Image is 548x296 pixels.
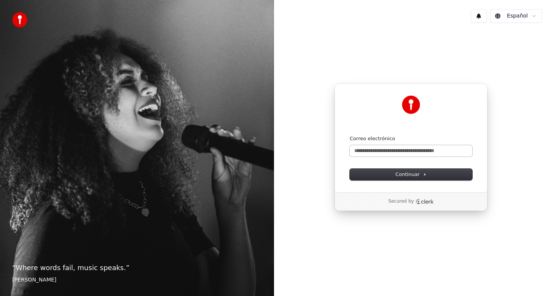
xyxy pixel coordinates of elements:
img: Youka [402,96,420,114]
footer: [PERSON_NAME] [12,276,262,284]
label: Correo electrónico [350,135,395,142]
button: Continuar [350,169,472,180]
p: Secured by [388,198,414,205]
span: Continuar [395,171,427,178]
a: Clerk logo [416,199,434,204]
p: “ Where words fail, music speaks. ” [12,262,262,273]
img: youka [12,12,27,27]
